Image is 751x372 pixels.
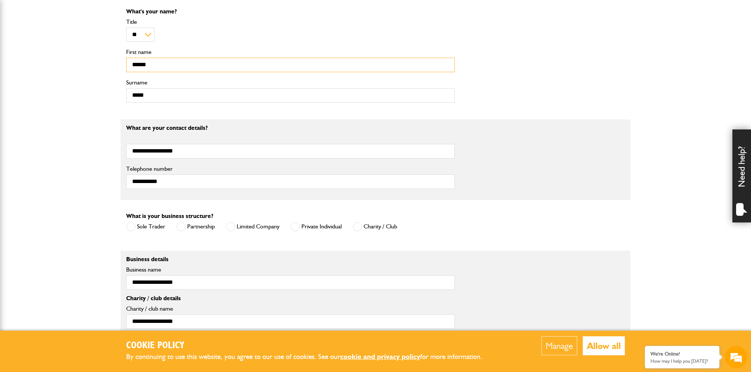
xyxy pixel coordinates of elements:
h2: Cookie Policy [126,340,495,352]
p: Business details [126,256,455,262]
label: Business name [126,267,455,273]
label: Charity / Club [353,222,397,231]
p: How may I help you today? [651,358,714,364]
label: Sole Trader [126,222,165,231]
label: Partnership [176,222,215,231]
textarea: Type your message and hit 'Enter' [10,135,136,223]
a: cookie and privacy policy [340,352,420,361]
label: Title [126,19,455,25]
label: Charity / club name [126,306,455,312]
p: Charity / club details [126,295,455,301]
div: We're Online! [651,351,714,357]
label: Private Individual [291,222,342,231]
div: Need help? [732,129,751,222]
input: Enter your last name [10,69,136,85]
label: Surname [126,80,455,86]
img: d_20077148190_company_1631870298795_20077148190 [13,41,31,52]
button: Manage [541,336,577,355]
button: Allow all [583,336,625,355]
label: First name [126,49,455,55]
p: What's your name? [126,9,455,15]
div: Chat with us now [39,42,125,51]
label: Limited Company [226,222,279,231]
p: What are your contact details? [126,125,455,131]
p: By continuing to use this website, you agree to our use of cookies. See our for more information. [126,351,495,363]
input: Enter your phone number [10,113,136,129]
div: Minimize live chat window [122,4,140,22]
label: What is your business structure? [126,213,213,219]
em: Start Chat [101,229,135,239]
input: Enter your email address [10,91,136,107]
label: Telephone number [126,166,455,172]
